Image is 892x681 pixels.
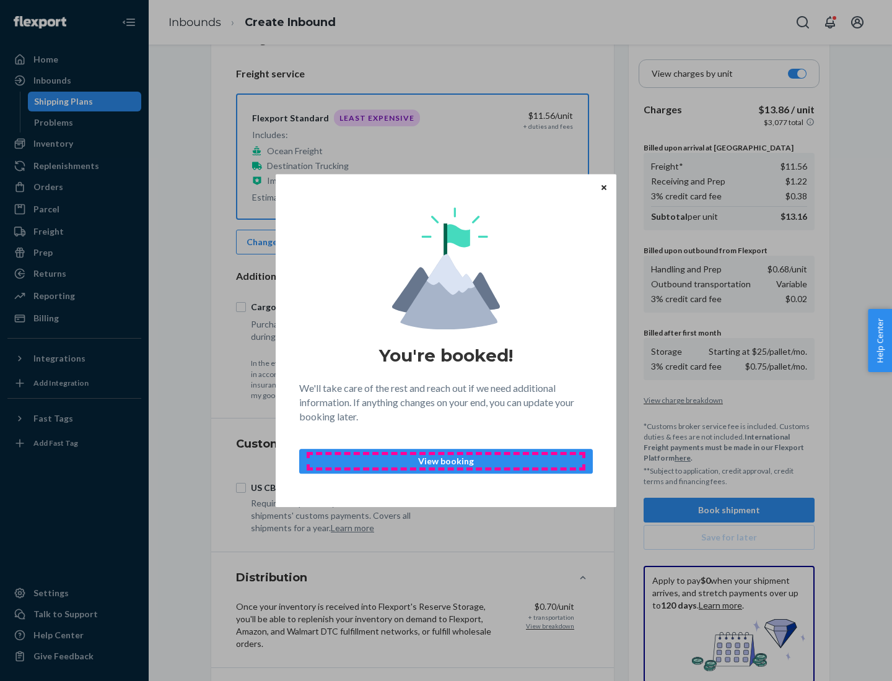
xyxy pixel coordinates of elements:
p: We'll take care of the rest and reach out if we need additional information. If anything changes ... [299,381,593,424]
button: View booking [299,449,593,474]
button: Close [598,180,610,194]
h1: You're booked! [379,344,513,367]
p: View booking [310,455,582,467]
img: svg+xml,%3Csvg%20viewBox%3D%220%200%20174%20197%22%20fill%3D%22none%22%20xmlns%3D%22http%3A%2F%2F... [392,207,500,329]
